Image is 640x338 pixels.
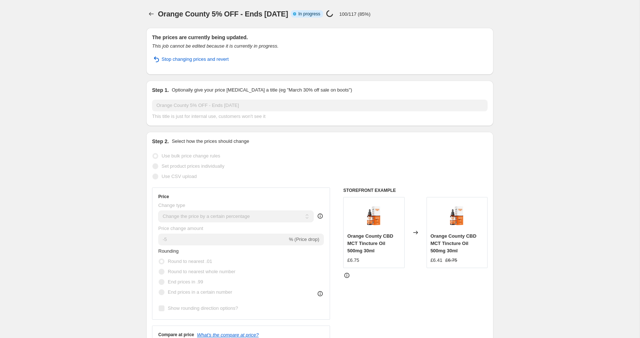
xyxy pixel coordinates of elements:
[168,289,232,295] span: End prices in a certain number
[158,226,203,231] span: Price change amount
[343,187,488,193] h6: STOREFRONT EXAMPLE
[172,86,352,94] p: Optionally give your price [MEDICAL_DATA] a title (eg "March 30% off sale on boots")
[442,201,472,230] img: OrangeCountyCBD-Oils-30ml-FullSpectrum-500mg_80x.png
[317,212,324,220] div: help
[162,56,229,63] span: Stop changing prices and revert
[152,138,169,145] h2: Step 2.
[152,34,488,41] h2: The prices are currently being updated.
[158,203,185,208] span: Change type
[168,279,203,285] span: End prices in .99
[289,237,319,242] span: % (Price drop)
[158,332,194,338] h3: Compare at price
[359,201,389,230] img: OrangeCountyCBD-Oils-30ml-FullSpectrum-500mg_80x.png
[168,269,235,274] span: Round to nearest whole number
[162,163,224,169] span: Set product prices individually
[168,305,238,311] span: Show rounding direction options?
[152,86,169,94] h2: Step 1.
[347,257,359,264] div: £6.75
[162,153,220,159] span: Use bulk price change rules
[168,259,212,264] span: Round to nearest .01
[197,332,259,338] button: What's the compare at price?
[158,234,287,245] input: -15
[162,174,197,179] span: Use CSV upload
[148,53,233,65] button: Stop changing prices and revert
[347,233,393,253] span: Orange County CBD MCT Tincture Oil 500mg 30ml
[298,11,320,17] span: In progress
[158,10,288,18] span: Orange County 5% OFF - Ends [DATE]
[152,100,488,111] input: 30% off holiday sale
[158,194,169,200] h3: Price
[158,248,179,254] span: Rounding
[152,43,279,49] i: This job cannot be edited because it is currently in progress.
[431,233,477,253] span: Orange County CBD MCT Tincture Oil 500mg 30ml
[339,11,370,17] p: 100/117 (85%)
[146,9,156,19] button: Price change jobs
[445,257,457,264] strike: £6.75
[152,114,265,119] span: This title is just for internal use, customers won't see it
[431,257,443,264] div: £6.41
[172,138,249,145] p: Select how the prices should change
